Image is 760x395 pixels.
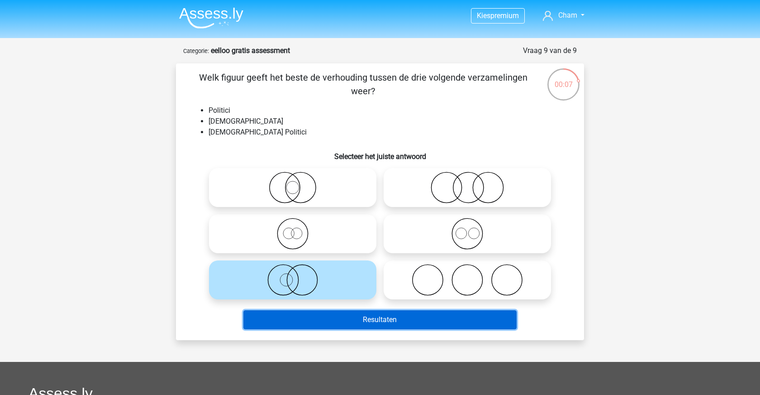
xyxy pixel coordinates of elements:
[209,127,570,138] li: [DEMOGRAPHIC_DATA] Politici
[471,10,524,22] a: Kiespremium
[183,48,209,54] small: Categorie:
[539,10,588,21] a: Cham
[477,11,490,20] span: Kies
[558,11,577,19] span: Cham
[190,145,570,161] h6: Selecteer het juiste antwoord
[211,46,290,55] strong: eelloo gratis assessment
[523,45,577,56] div: Vraag 9 van de 9
[190,71,536,98] p: Welk figuur geeft het beste de verhouding tussen de drie volgende verzamelingen weer?
[490,11,519,20] span: premium
[546,67,580,90] div: 00:07
[209,105,570,116] li: Politici
[209,116,570,127] li: [DEMOGRAPHIC_DATA]
[243,310,517,329] button: Resultaten
[179,7,243,29] img: Assessly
